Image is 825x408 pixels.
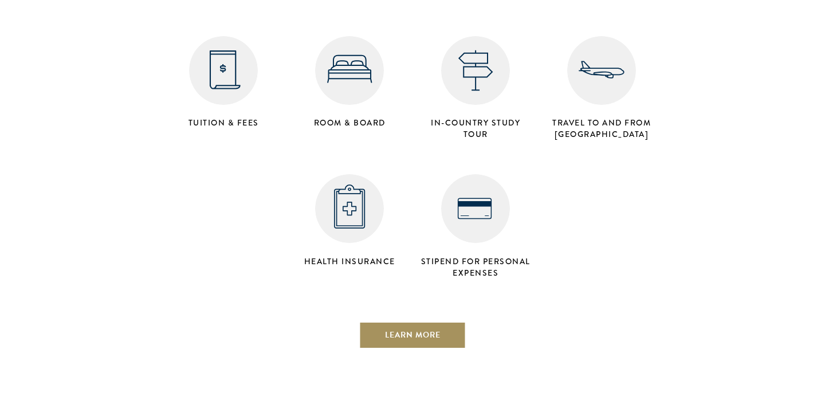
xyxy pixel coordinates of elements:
[166,117,281,128] h4: Tuition & Fees
[292,256,407,267] h4: Health Insurance
[544,117,659,140] h4: Travel To and From [GEOGRAPHIC_DATA]
[359,321,466,349] a: Learn More
[292,117,407,128] h4: Room & Board
[418,256,533,278] h4: Stipend for Personal Expenses
[418,117,533,140] h4: In-Country Study Tour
